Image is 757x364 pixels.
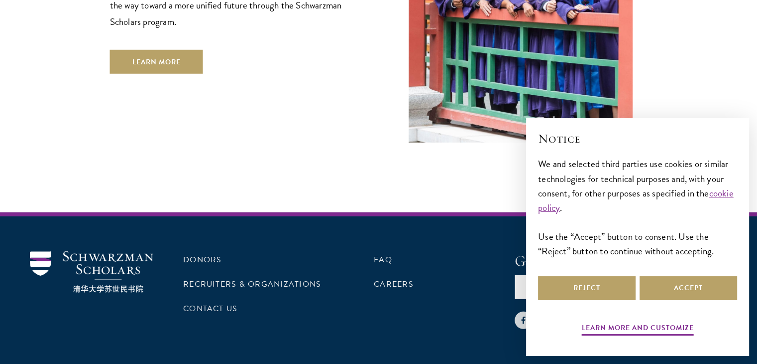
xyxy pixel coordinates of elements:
h2: Notice [538,130,737,147]
a: Contact Us [183,303,237,315]
a: Careers [374,278,414,290]
img: Schwarzman Scholars [30,251,153,293]
button: Reject [538,276,636,300]
div: We and selected third parties use cookies or similar technologies for technical purposes and, wit... [538,157,737,258]
h4: Get Program Updates [515,251,727,271]
a: FAQ [374,254,392,266]
button: Accept [640,276,737,300]
a: Learn More [110,50,203,74]
a: Donors [183,254,221,266]
button: Learn more and customize [582,322,694,337]
a: Recruiters & Organizations [183,278,321,290]
a: cookie policy [538,186,734,215]
button: Sign Up [515,275,622,299]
